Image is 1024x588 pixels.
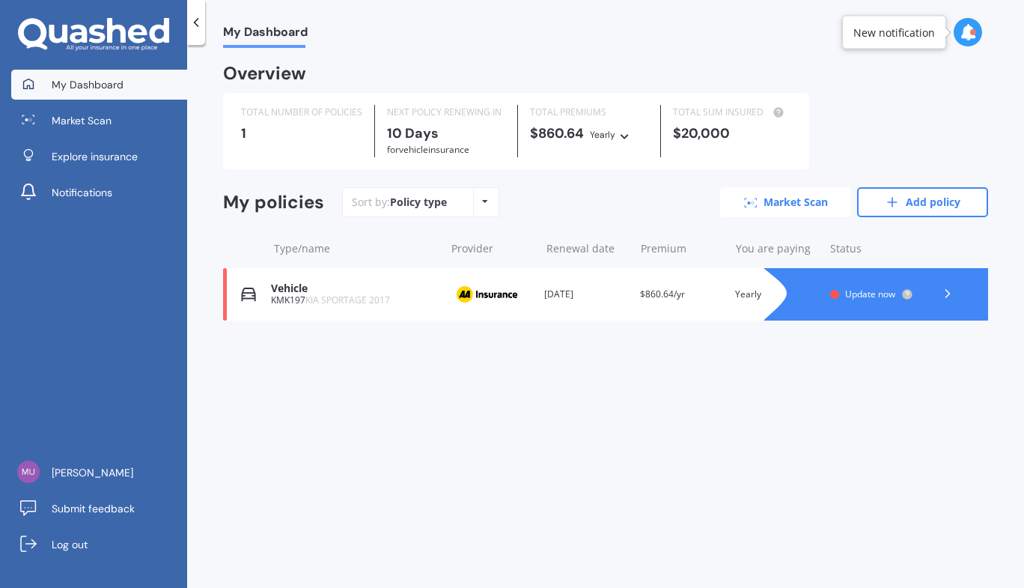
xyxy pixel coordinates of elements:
div: $860.64 [530,126,648,142]
div: Yearly [590,127,615,142]
div: 1 [241,126,362,141]
span: My Dashboard [223,25,308,45]
a: Log out [11,530,187,560]
div: TOTAL PREMIUMS [530,105,648,120]
div: Yearly [735,287,818,302]
div: TOTAL NUMBER OF POLICIES [241,105,362,120]
img: AA [449,280,524,309]
div: Overview [223,66,306,81]
div: [DATE] [544,287,627,302]
div: My policies [223,192,324,213]
span: Log out [52,537,88,552]
img: 66415fdccb31d837759d2c673b2a03a6 [17,461,40,483]
div: TOTAL SUM INSURED [673,105,791,120]
div: Provider [451,241,534,256]
a: Explore insurance [11,142,187,172]
span: $860.64/yr [640,288,685,300]
div: You are paying [736,241,819,256]
div: $20,000 [673,126,791,141]
div: Renewal date [546,241,630,256]
div: Premium [641,241,724,256]
span: Update now [845,288,895,300]
b: 10 Days [387,124,439,142]
a: Submit feedback [11,494,187,524]
div: Status [830,241,913,256]
div: NEXT POLICY RENEWING IN [387,105,505,120]
a: Add policy [857,187,988,217]
a: Notifications [11,178,187,207]
span: KIA SPORTAGE 2017 [305,294,390,306]
div: Policy type [390,195,447,210]
div: New notification [853,25,935,40]
div: Vehicle [271,282,437,295]
div: Type/name [274,241,439,256]
span: [PERSON_NAME] [52,465,133,480]
span: Submit feedback [52,501,135,516]
a: Market Scan [720,187,851,217]
a: [PERSON_NAME] [11,458,187,488]
span: My Dashboard [52,77,124,92]
a: My Dashboard [11,70,187,100]
span: for Vehicle insurance [387,143,469,156]
span: Market Scan [52,113,112,128]
img: Vehicle [241,287,256,302]
div: Sort by: [352,195,447,210]
div: KMK197 [271,295,437,306]
span: Notifications [52,185,112,200]
a: Market Scan [11,106,187,136]
span: Explore insurance [52,149,138,164]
